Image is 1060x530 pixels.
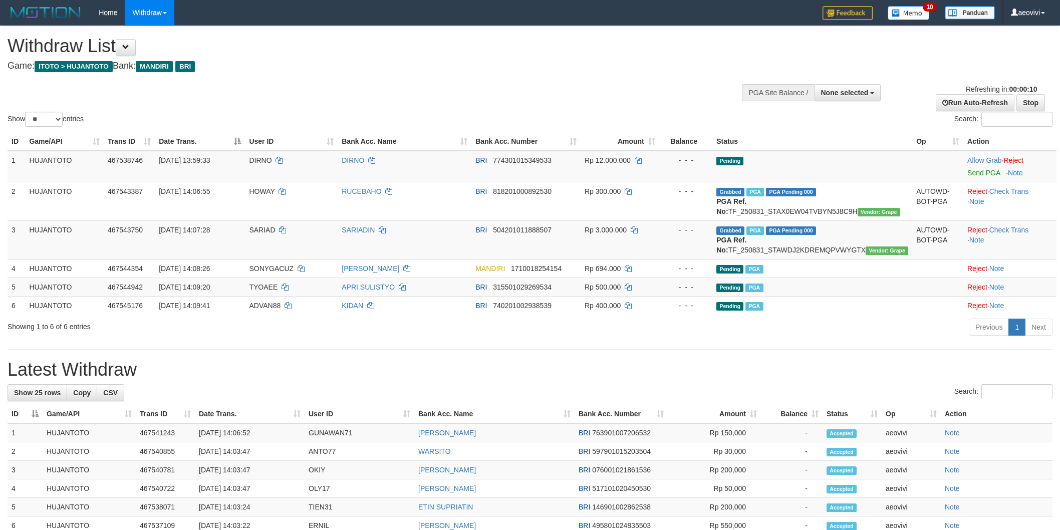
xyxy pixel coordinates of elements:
span: Accepted [827,485,857,493]
span: Refreshing in: [966,85,1037,93]
th: Bank Acc. Number: activate to sort column ascending [471,132,581,151]
span: Rp 400.000 [585,302,621,310]
td: Rp 150,000 [668,423,761,442]
span: BRI [475,187,487,195]
span: HOWAY [249,187,275,195]
th: Balance: activate to sort column ascending [761,405,823,423]
a: Run Auto-Refresh [936,94,1014,111]
b: PGA Ref. No: [716,197,746,215]
span: MANDIRI [136,61,173,72]
a: Note [969,236,984,244]
a: ETIN SUPRIATIN [418,503,473,511]
td: aeovivi [882,442,941,461]
span: CSV [103,389,118,397]
span: [DATE] 14:07:28 [159,226,210,234]
span: BRI [579,429,590,437]
span: Copy 315501029269534 to clipboard [493,283,552,291]
span: Copy 774301015349533 to clipboard [493,156,552,164]
span: 467545176 [108,302,143,310]
th: Game/API: activate to sort column ascending [25,132,103,151]
a: Send PGA [967,169,1000,177]
td: 467540722 [136,479,195,498]
span: Grabbed [716,226,744,235]
th: User ID: activate to sort column ascending [305,405,414,423]
a: Check Trans [989,226,1029,234]
td: HUJANTOTO [43,442,136,461]
th: Status [712,132,912,151]
span: Copy 818201000892530 to clipboard [493,187,552,195]
h1: Withdraw List [8,36,697,56]
td: aeovivi [882,479,941,498]
a: [PERSON_NAME] [418,484,476,492]
img: Button%20Memo.svg [888,6,930,20]
a: Reject [1003,156,1023,164]
span: None selected [821,89,869,97]
span: Grabbed [716,188,744,196]
th: Bank Acc. Name: activate to sort column ascending [338,132,471,151]
span: Pending [716,284,743,292]
span: Marked by aeovivi [745,284,763,292]
a: WARSITO [418,447,451,455]
a: Note [1008,169,1023,177]
span: MANDIRI [475,264,505,273]
span: Copy 146901002862538 to clipboard [592,503,651,511]
td: TF_250831_STAWDJ2KDREMQPVWYGTX [712,220,912,259]
img: Feedback.jpg [823,6,873,20]
span: Copy 495801024835503 to clipboard [592,521,651,529]
h1: Latest Withdraw [8,360,1052,380]
td: · [963,296,1056,315]
span: SARIAD [249,226,275,234]
span: Copy 740201002938539 to clipboard [493,302,552,310]
th: ID [8,132,25,151]
span: ITOTO > HUJANTOTO [35,61,113,72]
span: [DATE] 14:08:26 [159,264,210,273]
a: Note [989,283,1004,291]
span: [DATE] 14:09:41 [159,302,210,310]
span: DIRNO [249,156,272,164]
th: Action [963,132,1056,151]
span: BRI [579,447,590,455]
td: 6 [8,296,25,315]
a: Next [1025,319,1052,336]
td: HUJANTOTO [25,278,103,296]
th: Amount: activate to sort column ascending [668,405,761,423]
div: - - - [663,225,708,235]
span: Copy 597901015203504 to clipboard [592,447,651,455]
span: 467543750 [108,226,143,234]
div: - - - [663,263,708,274]
td: Rp 30,000 [668,442,761,461]
span: 467543387 [108,187,143,195]
span: · [967,156,1003,164]
span: SONYGACUZ [249,264,294,273]
a: Note [945,429,960,437]
a: Stop [1016,94,1045,111]
td: [DATE] 14:03:24 [195,498,305,516]
td: GUNAWAN71 [305,423,414,442]
a: DIRNO [342,156,364,164]
span: BRI [475,156,487,164]
a: Previous [969,319,1009,336]
td: 3 [8,220,25,259]
span: Rp 3.000.000 [585,226,627,234]
a: Note [945,521,960,529]
div: - - - [663,301,708,311]
a: Reject [967,302,987,310]
span: BRI [579,521,590,529]
td: AUTOWD-BOT-PGA [912,182,963,220]
a: Reject [967,283,987,291]
span: Rp 500.000 [585,283,621,291]
a: RUCEBAHO [342,187,381,195]
span: Pending [716,157,743,165]
span: Vendor URL: https://settle31.1velocity.biz [866,246,908,255]
td: - [761,461,823,479]
td: TF_250831_STAX0EW04TVBYN5J8C9H [712,182,912,220]
a: Note [945,466,960,474]
span: Marked by aeovivi [746,188,764,196]
span: Copy 517101020450530 to clipboard [592,484,651,492]
span: Rp 694.000 [585,264,621,273]
td: ANTO77 [305,442,414,461]
img: panduan.png [945,6,995,20]
a: [PERSON_NAME] [418,429,476,437]
th: ID: activate to sort column descending [8,405,43,423]
td: OLY17 [305,479,414,498]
